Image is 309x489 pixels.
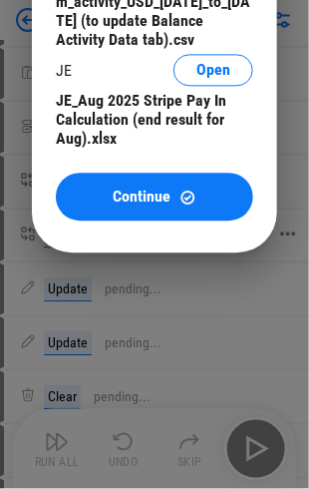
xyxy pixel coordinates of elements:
[114,189,171,205] span: Continue
[56,61,72,80] div: JE
[56,173,253,221] button: ContinueContinue
[179,189,196,206] img: Continue
[196,62,230,78] span: Open
[173,54,253,86] button: Open
[56,91,253,148] div: JE_Aug 2025 Stripe Pay In Calculation (end result for Aug).xlsx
